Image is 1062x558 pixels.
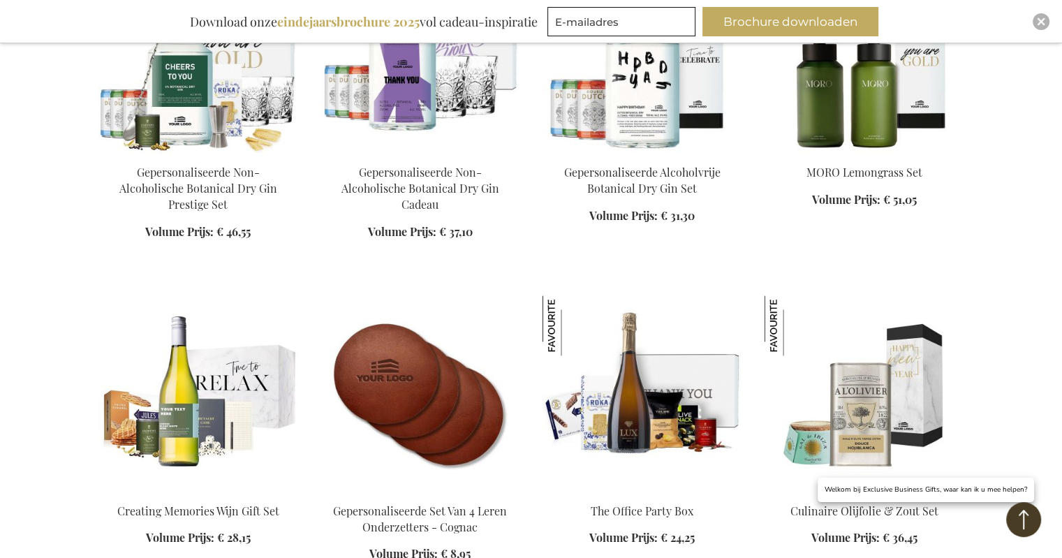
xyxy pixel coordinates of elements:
a: The Office Party Box The Office Party Box [543,485,742,499]
img: Personalised White Wine [98,295,298,491]
span: Volume Prijs: [812,192,880,207]
a: Volume Prijs: € 28,15 [146,530,251,546]
span: Volume Prijs: [368,224,436,239]
button: Brochure downloaden [702,7,878,36]
img: The Office Party Box [543,295,742,491]
a: Culinaire Olijfolie & Zout Set [790,504,938,518]
b: eindejaarsbrochure 2025 [277,13,420,30]
span: Volume Prijs: [146,530,214,545]
div: Download onze vol cadeau-inspiratie [184,7,544,36]
a: Personalised Non-Alcoholic Botanical Dry Gin Set Gepersonaliseerde Alcoholvrije Botanical Dry Gin... [543,147,742,161]
a: Gepersonaliseerde Alcoholvrije Botanical Dry Gin Set [564,165,721,196]
span: € 46,55 [216,224,251,239]
span: Volume Prijs: [589,530,658,545]
a: Gepersonaliseerde Non-Alcoholische Botanical Dry Gin Prestige Set [119,165,277,212]
span: € 51,05 [883,192,917,207]
span: € 31,30 [661,208,695,223]
span: Volume Prijs: [589,208,658,223]
span: € 37,10 [439,224,473,239]
a: Volume Prijs: € 51,05 [812,192,917,208]
a: Volume Prijs: € 36,45 [811,530,917,546]
span: € 36,45 [883,530,917,545]
div: Close [1033,13,1049,30]
span: Volume Prijs: [811,530,880,545]
img: Culinaire Olijfolie & Zout Set [765,295,825,355]
img: Olive & Salt Culinary Set [765,295,964,491]
a: Gepersonaliseerde Non-Alcoholische Botanical Dry Gin Cadeau [341,165,499,212]
img: The Office Party Box [543,295,603,355]
a: Volume Prijs: € 46,55 [145,224,251,240]
a: Personalised Non-Alcoholic Botanical Dry Gin Prestige Set Gepersonaliseerde Non-Alcoholische Bota... [98,147,298,161]
a: Gepersonaliseerde Set Van 4 Leren Onderzetters - Cognac [320,485,520,499]
span: € 24,25 [661,530,695,545]
span: Volume Prijs: [145,224,214,239]
a: Gepersonaliseerde Set Van 4 Leren Onderzetters - Cognac [333,504,507,534]
img: Gepersonaliseerde Set Van 4 Leren Onderzetters - Cognac [320,295,520,491]
a: Volume Prijs: € 31,30 [589,208,695,224]
input: E-mailadres [547,7,695,36]
img: Close [1037,17,1045,26]
form: marketing offers and promotions [547,7,700,41]
a: The Office Party Box [591,504,693,518]
a: Creating Memories Wijn Gift Set [117,504,279,518]
a: MORO Lemongrass Set [765,147,964,161]
a: Personalised White Wine [98,485,298,499]
a: Personalised Non-Alcoholic Botanical Dry Gin Gift Gepersonaliseerde Non-Alcoholische Botanical Dr... [320,147,520,161]
a: Olive & Salt Culinary Set Culinaire Olijfolie & Zout Set [765,485,964,499]
span: € 28,15 [217,530,251,545]
a: Volume Prijs: € 37,10 [368,224,473,240]
a: Volume Prijs: € 24,25 [589,530,695,546]
a: MORO Lemongrass Set [806,165,922,179]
